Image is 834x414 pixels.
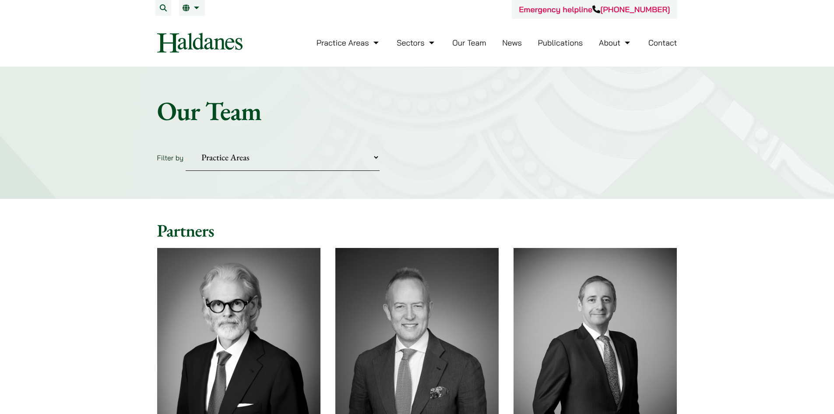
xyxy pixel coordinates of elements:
[502,38,522,48] a: News
[538,38,583,48] a: Publications
[519,4,670,14] a: Emergency helpline[PHONE_NUMBER]
[157,33,243,53] img: Logo of Haldanes
[648,38,677,48] a: Contact
[157,95,677,127] h1: Our Team
[157,153,184,162] label: Filter by
[452,38,486,48] a: Our Team
[157,220,677,241] h2: Partners
[397,38,436,48] a: Sectors
[317,38,381,48] a: Practice Areas
[599,38,632,48] a: About
[183,4,201,11] a: EN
